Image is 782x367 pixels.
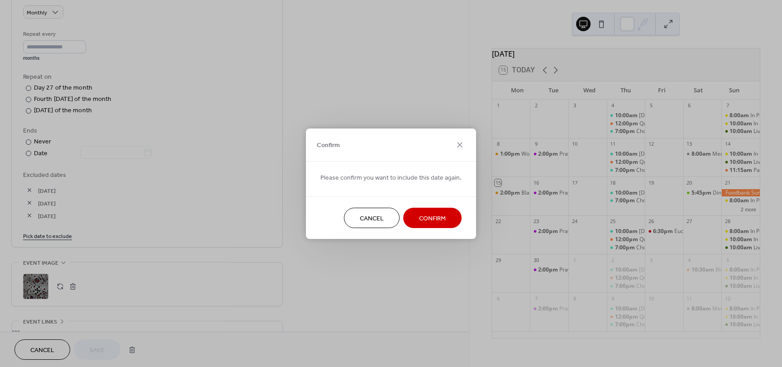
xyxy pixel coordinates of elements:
[317,141,340,150] span: Confirm
[344,208,400,228] button: Cancel
[419,214,446,223] span: Confirm
[360,214,384,223] span: Cancel
[403,208,462,228] button: Confirm
[320,173,462,182] span: Please confirm you want to include this date again.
